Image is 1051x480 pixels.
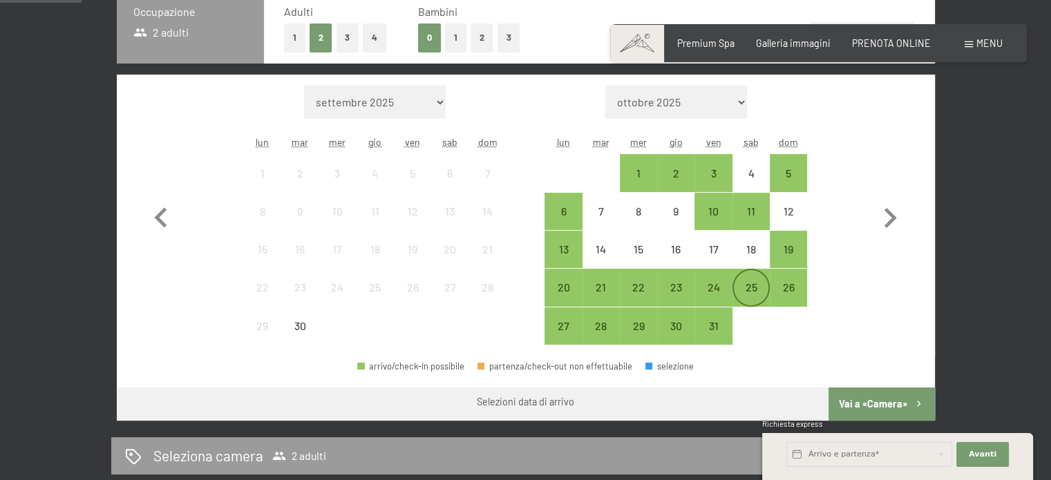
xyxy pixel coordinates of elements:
div: Sun Sep 14 2025 [468,193,506,230]
button: Vai a «Camera» [829,387,934,421]
div: arrivo/check-in non effettuabile [357,193,394,230]
div: 11 [734,206,768,240]
div: arrivo/check-in non effettuabile [244,154,281,191]
div: 7 [584,206,618,240]
div: Mon Sep 08 2025 [244,193,281,230]
abbr: martedì [292,136,308,148]
div: Thu Oct 30 2025 [657,307,694,345]
div: arrivo/check-in non effettuabile [319,231,356,268]
span: Bambini [418,5,457,18]
button: 3 [337,23,359,52]
div: arrivo/check-in possibile [694,307,732,345]
div: arrivo/check-in non effettuabile [468,193,506,230]
abbr: domenica [478,136,498,148]
div: Fri Sep 19 2025 [394,231,431,268]
div: arrivo/check-in non effettuabile [394,193,431,230]
div: arrivo/check-in non effettuabile [244,307,281,345]
div: arrivo/check-in possibile [694,154,732,191]
div: Thu Oct 16 2025 [657,231,694,268]
div: arrivo/check-in non effettuabile [583,231,620,268]
div: arrivo/check-in non effettuabile [357,154,394,191]
div: 5 [395,168,430,202]
div: Fri Oct 10 2025 [694,193,732,230]
div: Wed Oct 22 2025 [620,269,657,306]
div: 27 [433,282,467,316]
div: 28 [584,320,618,355]
div: arrivo/check-in non effettuabile [281,307,319,345]
div: arrivo/check-in possibile [770,269,807,306]
div: Sun Oct 05 2025 [770,154,807,191]
div: 8 [621,206,656,240]
button: 3 [498,23,520,52]
div: Mon Oct 06 2025 [545,193,582,230]
div: arrivo/check-in non effettuabile [694,231,732,268]
a: Galleria immagini [756,37,831,49]
div: arrivo/check-in non effettuabile [281,269,319,306]
div: Sat Sep 06 2025 [431,154,468,191]
div: 6 [546,206,580,240]
button: Mese successivo [870,86,910,345]
div: arrivo/check-in non effettuabile [431,154,468,191]
span: Richiesta express [762,419,823,428]
div: Thu Oct 09 2025 [657,193,694,230]
div: arrivo/check-in possibile [770,231,807,268]
div: arrivo/check-in non effettuabile [620,193,657,230]
div: 14 [470,206,504,240]
span: Menu [976,37,1003,49]
div: 24 [320,282,354,316]
div: arrivo/check-in non effettuabile [357,269,394,306]
div: arrivo/check-in non effettuabile [468,154,506,191]
div: arrivo/check-in non effettuabile [281,231,319,268]
span: Avanti [969,449,996,460]
div: 25 [358,282,392,316]
div: arrivo/check-in possibile [770,154,807,191]
div: Tue Oct 28 2025 [583,307,620,345]
div: arrivo/check-in non effettuabile [244,193,281,230]
div: arrivo/check-in non effettuabile [770,193,807,230]
div: arrivo/check-in non effettuabile [657,193,694,230]
div: 30 [659,320,693,355]
div: Tue Sep 23 2025 [281,269,319,306]
div: 23 [659,282,693,316]
abbr: mercoledì [630,136,647,148]
div: 19 [771,244,806,278]
div: Wed Oct 29 2025 [620,307,657,345]
div: 3 [696,168,730,202]
div: arrivo/check-in non effettuabile [620,231,657,268]
abbr: mercoledì [329,136,345,148]
div: 29 [621,320,656,355]
div: Wed Oct 01 2025 [620,154,657,191]
div: 23 [283,282,317,316]
div: 2 [659,168,693,202]
button: 2 [310,23,332,52]
div: Mon Oct 13 2025 [545,231,582,268]
div: 17 [696,244,730,278]
div: 10 [320,206,354,240]
abbr: sabato [744,136,759,148]
div: Fri Oct 24 2025 [694,269,732,306]
div: 21 [584,282,618,316]
div: Mon Sep 22 2025 [244,269,281,306]
div: Fri Oct 31 2025 [694,307,732,345]
div: Thu Sep 11 2025 [357,193,394,230]
div: arrivo/check-in possibile [620,307,657,345]
span: PRENOTA ONLINE [852,37,931,49]
div: 30 [283,320,317,355]
div: Fri Oct 03 2025 [694,154,732,191]
div: arrivo/check-in possibile [620,269,657,306]
div: 8 [245,206,280,240]
div: 31 [696,320,730,355]
div: 11 [358,206,392,240]
button: 0 [418,23,441,52]
div: arrivo/check-in possibile [694,193,732,230]
div: 19 [395,244,430,278]
div: 10 [696,206,730,240]
div: arrivo/check-in non effettuabile [468,269,506,306]
div: arrivo/check-in possibile [583,269,620,306]
div: 12 [771,206,806,240]
a: Premium Spa [677,37,735,49]
h2: Seleziona camera [153,445,263,465]
div: 24 [696,282,730,316]
abbr: giovedì [368,136,381,148]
